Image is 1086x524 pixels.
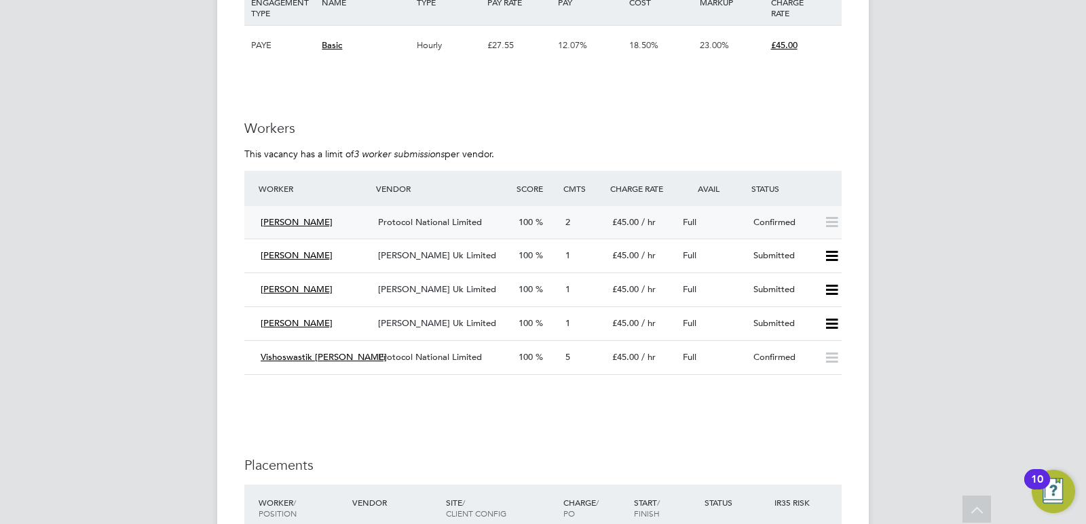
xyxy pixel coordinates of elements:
div: PAYE [248,26,318,65]
span: [PERSON_NAME] Uk Limited [378,249,496,261]
span: 100 [519,317,533,329]
div: Cmts [560,176,607,201]
div: Status [748,176,842,201]
span: 1 [565,249,570,261]
span: Full [683,283,696,295]
p: This vacancy has a limit of per vendor. [244,148,842,160]
span: 100 [519,283,533,295]
span: Vishoswastik [PERSON_NAME] [261,351,387,363]
span: £45.00 [612,351,639,363]
button: Open Resource Center, 10 new notifications [1032,470,1075,513]
span: [PERSON_NAME] [261,317,333,329]
div: Worker [255,176,373,201]
span: [PERSON_NAME] [261,249,333,261]
span: [PERSON_NAME] Uk Limited [378,283,496,295]
span: / hr [641,216,656,228]
span: £45.00 [612,283,639,295]
div: Charge Rate [607,176,677,201]
div: Submitted [748,245,819,267]
span: 1 [565,283,570,295]
div: Avail [677,176,748,201]
span: / hr [641,249,656,261]
span: Full [683,351,696,363]
div: Confirmed [748,211,819,234]
span: / hr [641,351,656,363]
span: / Client Config [446,497,506,519]
div: Status [701,490,772,515]
div: Submitted [748,279,819,301]
div: Submitted [748,313,819,335]
span: Full [683,317,696,329]
span: / hr [641,283,656,295]
span: / PO [563,497,599,519]
span: 100 [519,351,533,363]
span: [PERSON_NAME] [261,216,333,228]
span: 18.50% [629,39,658,51]
div: Vendor [349,490,443,515]
div: £27.55 [484,26,555,65]
em: 3 worker submissions [354,148,445,160]
span: [PERSON_NAME] [261,283,333,295]
h3: Placements [244,456,842,474]
span: £45.00 [612,317,639,329]
div: Vendor [373,176,513,201]
span: £45.00 [771,39,798,51]
span: £45.00 [612,216,639,228]
span: Protocol National Limited [378,351,482,363]
div: IR35 Risk [771,490,818,515]
span: / Position [259,497,297,519]
span: Full [683,249,696,261]
div: Confirmed [748,346,819,369]
span: 1 [565,317,570,329]
span: / Finish [634,497,660,519]
span: Basic [322,39,342,51]
div: Score [513,176,560,201]
span: 5 [565,351,570,363]
div: 10 [1031,479,1043,497]
span: £45.00 [612,249,639,261]
span: 2 [565,216,570,228]
h3: Workers [244,119,842,137]
div: Hourly [413,26,484,65]
span: Full [683,216,696,228]
span: 23.00% [700,39,729,51]
span: Protocol National Limited [378,216,482,228]
span: 100 [519,249,533,261]
span: [PERSON_NAME] Uk Limited [378,317,496,329]
span: / hr [641,317,656,329]
span: 12.07% [558,39,587,51]
span: 100 [519,216,533,228]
